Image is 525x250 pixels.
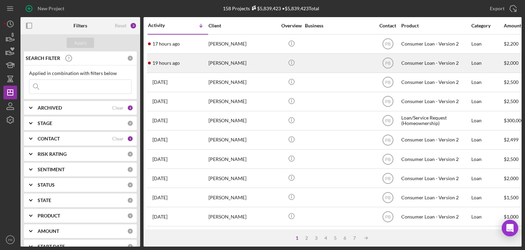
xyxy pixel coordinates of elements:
[38,244,65,249] b: START DATE
[401,227,470,245] div: Consumer Loan - Version 2
[152,41,180,47] time: 2025-10-01 22:03
[401,169,470,187] div: Consumer Loan - Version 2
[127,55,133,61] div: 0
[385,42,390,47] text: PB
[21,2,71,15] button: New Project
[504,156,519,162] span: $2,500
[130,22,137,29] div: 3
[471,73,503,91] div: Loan
[38,228,59,234] b: AMOUNT
[401,92,470,111] div: Consumer Loan - Version 2
[401,35,470,53] div: Consumer Loan - Version 2
[401,131,470,149] div: Consumer Loan - Version 2
[375,23,401,28] div: Contact
[401,54,470,72] div: Consumer Loan - Version 2
[208,112,277,130] div: [PERSON_NAME]
[504,117,524,123] span: $300,000
[127,243,133,250] div: 0
[208,208,277,226] div: [PERSON_NAME]
[127,213,133,219] div: 0
[471,23,503,28] div: Category
[471,169,503,187] div: Loan
[279,23,304,28] div: Overview
[401,188,470,207] div: Consumer Loan - Version 2
[504,79,519,85] span: $2,500
[127,166,133,173] div: 0
[331,235,340,241] div: 5
[127,151,133,157] div: 0
[302,235,311,241] div: 2
[504,195,519,200] span: $1,500
[8,238,13,242] text: PB
[208,169,277,187] div: [PERSON_NAME]
[148,23,178,28] div: Activity
[401,73,470,91] div: Consumer Loan - Version 2
[38,121,52,126] b: STAGE
[38,151,67,157] b: RISK RATING
[471,208,503,226] div: Loan
[67,38,94,48] button: Apply
[115,23,126,28] div: Reset
[152,60,180,66] time: 2025-10-01 20:13
[38,213,60,218] b: PRODUCT
[208,92,277,111] div: [PERSON_NAME]
[152,157,167,162] time: 2025-08-15 12:23
[385,118,390,123] text: PB
[38,198,51,203] b: STATE
[38,136,60,141] b: CONTACT
[112,105,124,111] div: Clear
[321,235,331,241] div: 4
[385,80,390,85] text: PB
[401,112,470,130] div: Loan/Service Request (Homeownership)
[38,2,64,15] div: New Project
[208,188,277,207] div: [PERSON_NAME]
[504,41,519,47] span: $2,200
[471,150,503,168] div: Loan
[208,227,277,245] div: [PERSON_NAME]
[292,235,302,241] div: 1
[305,23,373,28] div: Business
[208,131,277,149] div: [PERSON_NAME]
[471,112,503,130] div: Loan
[152,195,167,200] time: 2025-08-07 03:45
[112,136,124,141] div: Clear
[74,38,87,48] div: Apply
[471,227,503,245] div: Loan
[385,195,390,200] text: PB
[350,235,359,241] div: 7
[471,131,503,149] div: Loan
[127,136,133,142] div: 1
[73,23,87,28] b: Filters
[208,150,277,168] div: [PERSON_NAME]
[385,157,390,162] text: PB
[483,2,522,15] button: Export
[127,197,133,203] div: 0
[152,137,167,142] time: 2025-08-16 03:41
[401,150,470,168] div: Consumer Loan - Version 2
[471,54,503,72] div: Loan
[471,35,503,53] div: Loan
[208,54,277,72] div: [PERSON_NAME]
[208,23,277,28] div: Client
[385,99,390,104] text: PB
[504,60,519,66] span: $2,000
[340,235,350,241] div: 6
[3,233,17,247] button: PB
[127,120,133,126] div: 0
[152,214,167,220] time: 2025-08-01 19:47
[502,220,518,236] div: Open Intercom Messenger
[385,138,390,142] text: PB
[401,23,470,28] div: Product
[401,208,470,226] div: Consumer Loan - Version 2
[38,182,55,188] b: STATUS
[208,73,277,91] div: [PERSON_NAME]
[504,98,519,104] span: $2,500
[38,105,62,111] b: ARCHIVED
[504,214,519,220] span: $1,000
[152,99,167,104] time: 2025-09-16 18:11
[385,61,390,66] text: PB
[127,182,133,188] div: 0
[29,71,132,76] div: Applied in combination with filters below
[504,175,519,181] span: $2,000
[250,5,281,11] div: $5,839,423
